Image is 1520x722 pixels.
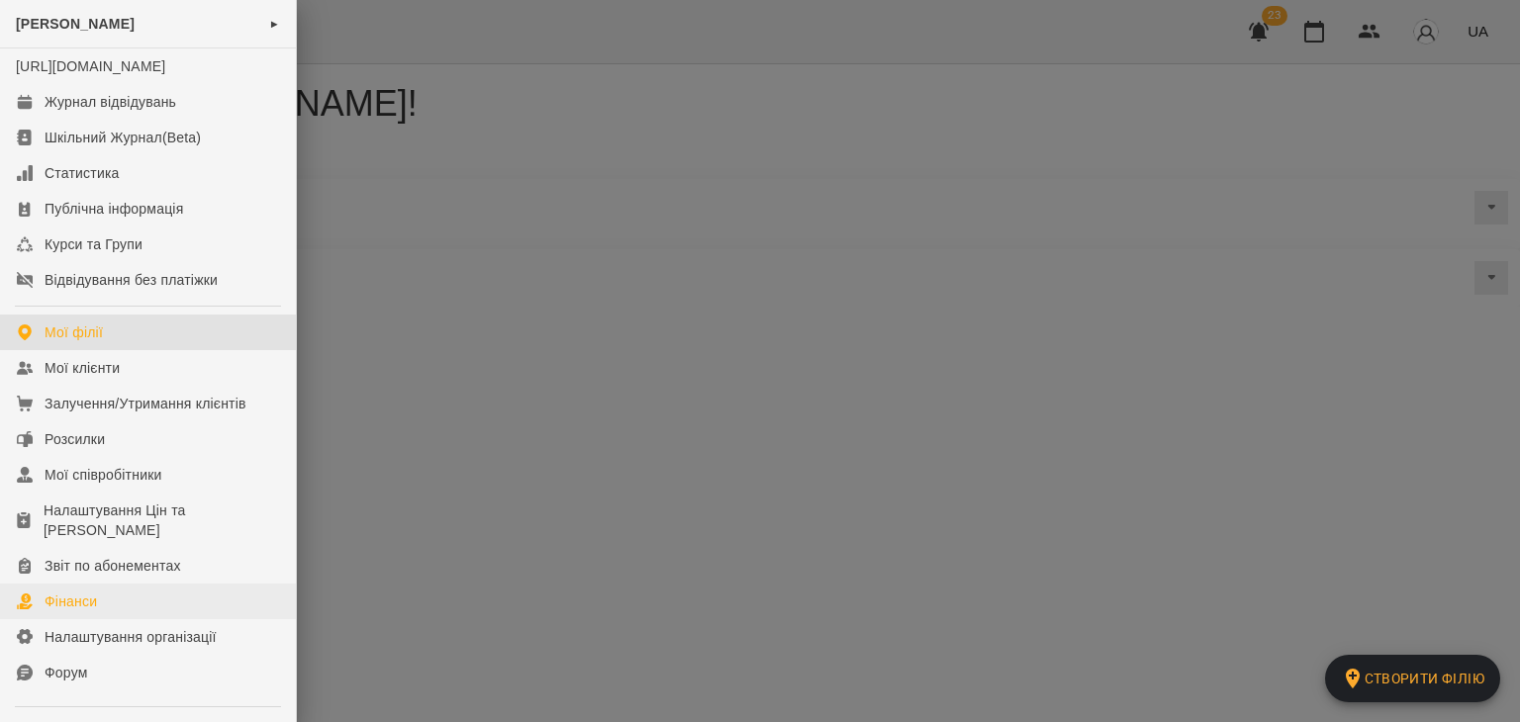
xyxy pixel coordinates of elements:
div: Мої філії [45,322,103,342]
div: Налаштування організації [45,627,217,647]
div: Форум [45,663,88,682]
div: Звіт по абонементах [45,556,181,576]
div: Фінанси [45,591,97,611]
div: Налаштування Цін та [PERSON_NAME] [44,500,280,540]
div: Статистика [45,163,120,183]
div: Курси та Групи [45,234,142,254]
a: [URL][DOMAIN_NAME] [16,58,165,74]
div: Залучення/Утримання клієнтів [45,394,246,413]
div: Журнал відвідувань [45,92,176,112]
div: Мої клієнти [45,358,120,378]
div: Розсилки [45,429,105,449]
div: Відвідування без платіжки [45,270,218,290]
div: Шкільний Журнал(Beta) [45,128,201,147]
span: ► [269,16,280,32]
div: Публічна інформація [45,199,183,219]
span: [PERSON_NAME] [16,16,135,32]
div: Мої співробітники [45,465,162,485]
